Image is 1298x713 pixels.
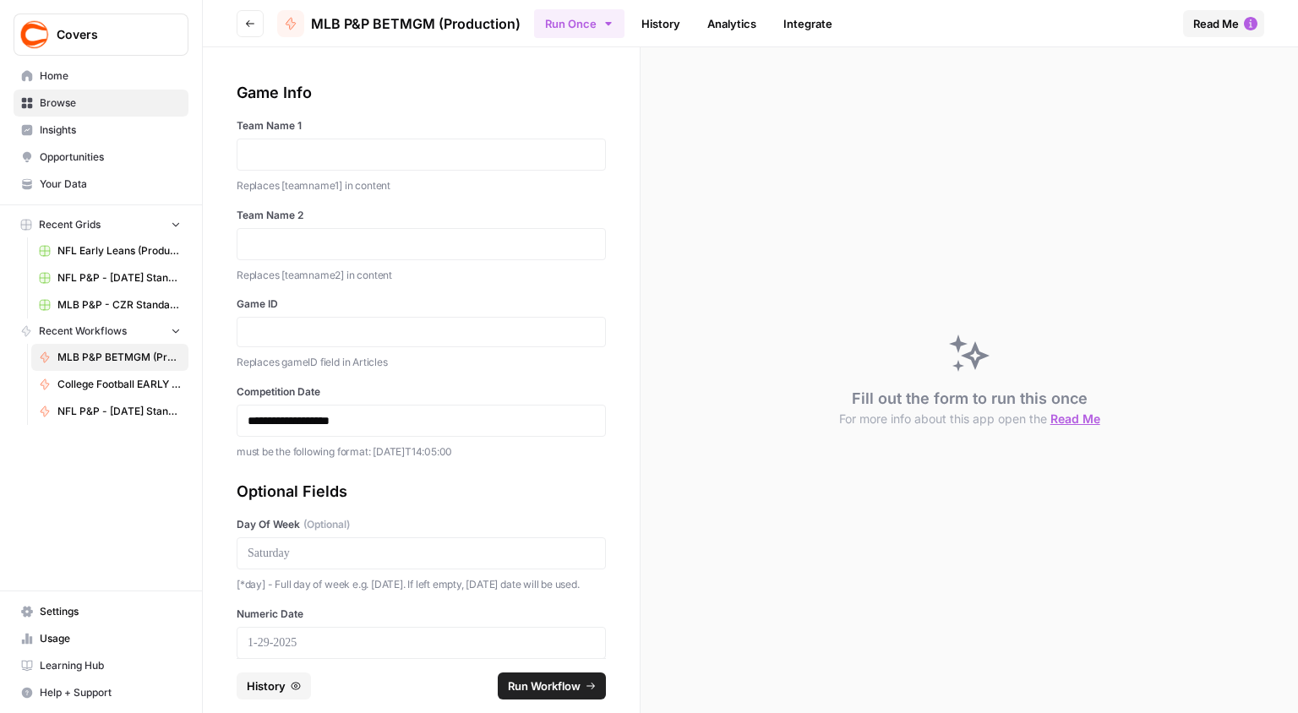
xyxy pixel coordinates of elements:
span: MLB P&P BETMGM (Production) [57,350,181,365]
a: Learning Hub [14,652,188,679]
p: Replaces [teamname2] in content [237,267,606,284]
span: Recent Workflows [39,324,127,339]
button: Run Workflow [498,672,606,699]
p: Replaces [teamname1] in content [237,177,606,194]
span: Read Me [1193,15,1239,32]
span: Usage [40,631,181,646]
a: Integrate [773,10,843,37]
span: Browse [40,95,181,111]
span: Home [40,68,181,84]
p: [*day] - Full day of week e.g. [DATE]. If left empty, [DATE] date will be used. [237,576,606,593]
button: Run Once [534,9,624,38]
a: MLB P&P - CZR Standard (Production) Grid [31,291,188,318]
button: Workspace: Covers [14,14,188,56]
a: Opportunities [14,144,188,171]
label: Numeric Date [237,607,606,622]
a: MLB P&P BETMGM (Production) [277,10,521,37]
button: For more info about this app open the Read Me [839,411,1100,427]
span: Run Workflow [508,678,581,694]
span: MLB P&P BETMGM (Production) [311,14,521,34]
button: Read Me [1183,10,1264,37]
a: NFL P&P - [DATE] Standard (Production) [31,398,188,425]
span: NFL Early Leans (Production) Grid [57,243,181,259]
img: Covers Logo [19,19,50,50]
a: Home [14,63,188,90]
label: Team Name 2 [237,208,606,223]
label: Game ID [237,297,606,312]
label: Team Name 1 [237,118,606,133]
span: Learning Hub [40,658,181,673]
a: Browse [14,90,188,117]
span: NFL P&P - [DATE] Standard (Production) Grid [57,270,181,286]
label: Day Of Week [237,517,606,532]
label: Competition Date [237,384,606,400]
a: Analytics [697,10,766,37]
a: Settings [14,598,188,625]
span: Read Me [1050,411,1100,426]
a: NFL P&P - [DATE] Standard (Production) Grid [31,264,188,291]
button: History [237,672,311,699]
span: Recent Grids [39,217,101,232]
span: (Optional) [303,517,350,532]
p: must be the following format: [DATE]T14:05:00 [237,444,606,460]
button: Recent Grids [14,212,188,237]
a: NFL Early Leans (Production) Grid [31,237,188,264]
a: History [631,10,690,37]
button: Help + Support [14,679,188,706]
div: Optional Fields [237,480,606,503]
button: Recent Workflows [14,318,188,344]
span: NFL P&P - [DATE] Standard (Production) [57,404,181,419]
span: College Football EARLY LEANS (Production) [57,377,181,392]
span: MLB P&P - CZR Standard (Production) Grid [57,297,181,313]
span: Settings [40,604,181,619]
a: Your Data [14,171,188,198]
span: Your Data [40,177,181,192]
div: Fill out the form to run this once [839,387,1100,427]
a: Usage [14,625,188,652]
p: Replaces gameID field in Articles [237,354,606,371]
span: Covers [57,26,159,43]
div: Game Info [237,81,606,105]
a: College Football EARLY LEANS (Production) [31,371,188,398]
span: Opportunities [40,150,181,165]
a: MLB P&P BETMGM (Production) [31,344,188,371]
span: History [247,678,286,694]
span: Insights [40,122,181,138]
a: Insights [14,117,188,144]
span: Help + Support [40,685,181,700]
